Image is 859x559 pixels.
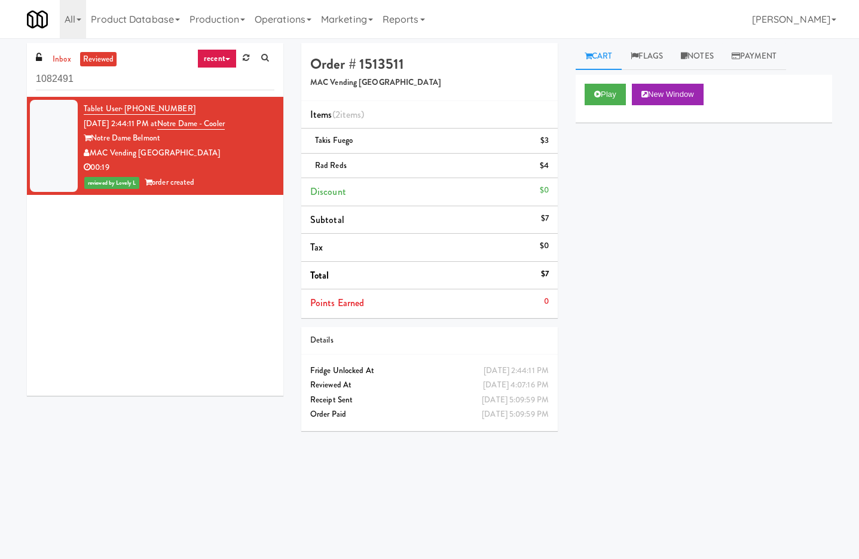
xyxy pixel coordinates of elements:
[84,160,274,175] div: 00:19
[310,185,346,198] span: Discount
[310,363,549,378] div: Fridge Unlocked At
[310,393,549,408] div: Receipt Sent
[121,103,195,114] span: · [PHONE_NUMBER]
[157,118,225,130] a: Notre Dame - Cooler
[310,268,329,282] span: Total
[484,363,549,378] div: [DATE] 2:44:11 PM
[483,378,549,393] div: [DATE] 4:07:16 PM
[84,118,157,129] span: [DATE] 2:44:11 PM at
[622,43,672,70] a: Flags
[310,240,323,254] span: Tax
[310,108,364,121] span: Items
[27,9,48,30] img: Micromart
[672,43,723,70] a: Notes
[310,78,549,87] h5: MAC Vending [GEOGRAPHIC_DATA]
[332,108,365,121] span: (2 )
[50,52,74,67] a: inbox
[197,49,237,68] a: recent
[145,176,194,188] span: order created
[310,407,549,422] div: Order Paid
[310,333,549,348] div: Details
[632,84,704,105] button: New Window
[80,52,117,67] a: reviewed
[540,239,549,253] div: $0
[84,177,139,189] span: reviewed by Lovely L
[541,267,549,282] div: $7
[84,146,274,161] div: MAC Vending [GEOGRAPHIC_DATA]
[576,43,622,70] a: Cart
[482,407,549,422] div: [DATE] 5:09:59 PM
[315,135,353,146] span: Takis Fuego
[540,183,549,198] div: $0
[540,133,549,148] div: $3
[723,43,786,70] a: Payment
[84,131,274,146] div: Notre Dame Belmont
[340,108,362,121] ng-pluralize: items
[84,103,195,115] a: Tablet User· [PHONE_NUMBER]
[310,378,549,393] div: Reviewed At
[541,211,549,226] div: $7
[315,160,347,171] span: Rad Reds
[544,294,549,309] div: 0
[27,97,283,195] li: Tablet User· [PHONE_NUMBER][DATE] 2:44:11 PM atNotre Dame - CoolerNotre Dame BelmontMAC Vending [...
[540,158,549,173] div: $4
[585,84,626,105] button: Play
[310,56,549,72] h4: Order # 1513511
[310,296,364,310] span: Points Earned
[482,393,549,408] div: [DATE] 5:09:59 PM
[310,213,344,227] span: Subtotal
[36,68,274,90] input: Search vision orders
